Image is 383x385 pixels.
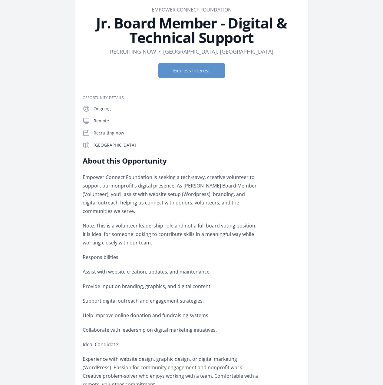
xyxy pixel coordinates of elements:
p: Remote [94,118,301,124]
p: Support digital outreach and engagement strategies. [83,297,260,305]
p: Empower Connect Foundation is seeking a tech-savvy, creative volunteer to support our nonprofit’s... [83,173,260,215]
h1: Jr. Board Member - Digital & Technical Support [83,16,301,45]
p: Ongoing [94,106,301,112]
h2: About this Opportunity [83,156,260,166]
p: Ideal Candidate: [83,340,260,349]
button: Express Interest [158,63,225,78]
p: Assist with website creation, updates, and maintenance. [83,267,260,276]
p: Help improve online donation and fundraising systems. [83,311,260,320]
p: Collaborate with leadership on digital marketing initiatives. [83,326,260,334]
dd: Recruiting now [110,47,156,56]
dd: [GEOGRAPHIC_DATA], [GEOGRAPHIC_DATA] [163,47,273,56]
h3: Opportunity Details [83,95,301,100]
p: Note: This is a volunteer leadership role and not a full board voting position. It is ideal for s... [83,221,260,247]
div: • [159,47,161,56]
p: Recruiting now [94,130,301,136]
p: Responsibilities: [83,253,260,261]
p: Provide input on branding, graphics, and digital content. [83,282,260,290]
p: [GEOGRAPHIC_DATA] [94,142,301,148]
a: EMPOWER CONNECT FOUNDATION [152,6,232,13]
